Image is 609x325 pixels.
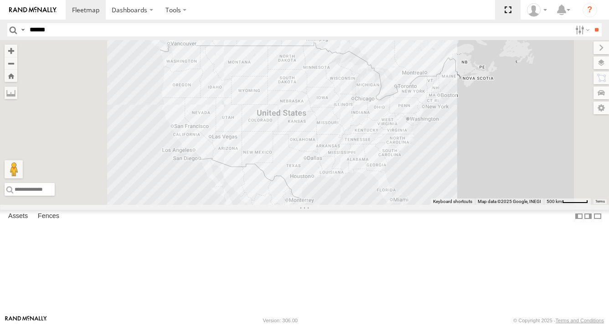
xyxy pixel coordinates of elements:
label: Dock Summary Table to the Left [574,210,583,223]
label: Search Query [19,23,26,36]
button: Zoom in [5,45,17,57]
div: Version: 306.00 [263,318,298,323]
button: Keyboard shortcuts [433,198,472,205]
label: Search Filter Options [572,23,591,36]
button: Zoom out [5,57,17,70]
button: Zoom Home [5,70,17,82]
a: Terms and Conditions [556,318,604,323]
a: Visit our Website [5,316,47,325]
img: rand-logo.svg [9,7,57,13]
label: Map Settings [594,102,609,114]
label: Dock Summary Table to the Right [583,210,593,223]
a: Terms (opens in new tab) [595,200,605,203]
i: ? [583,3,597,17]
button: Drag Pegman onto the map to open Street View [5,160,23,178]
label: Fences [33,210,64,223]
div: © Copyright 2025 - [513,318,604,323]
span: Map data ©2025 Google, INEGI [478,199,541,204]
button: Map Scale: 500 km per 53 pixels [544,198,591,205]
label: Measure [5,86,17,99]
div: Dave Arruda [524,3,550,17]
label: Assets [4,210,32,223]
span: 500 km [547,199,562,204]
label: Hide Summary Table [593,210,602,223]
